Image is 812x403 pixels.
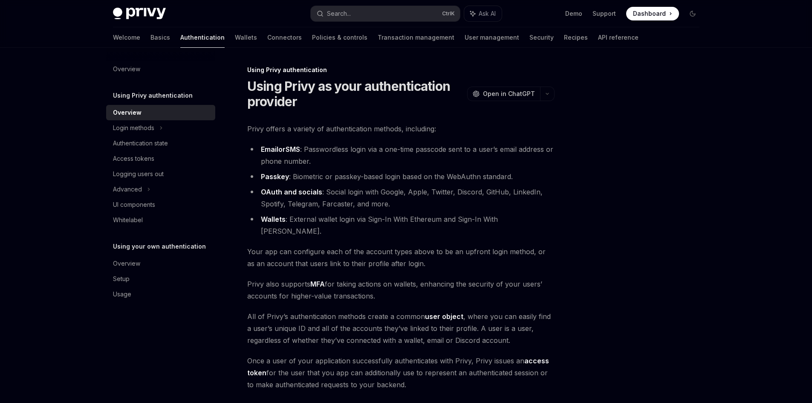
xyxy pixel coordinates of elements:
h5: Using your own authentication [113,241,206,252]
a: Logging users out [106,166,215,182]
a: Authentication [180,27,225,48]
li: : Passwordless login via a one-time passcode sent to a user’s email address or phone number. [247,143,555,167]
img: dark logo [113,8,166,20]
a: Usage [106,287,215,302]
div: UI components [113,200,155,210]
div: Login methods [113,123,154,133]
a: Support [592,9,616,18]
h1: Using Privy as your authentication provider [247,78,464,109]
span: Ask AI [479,9,496,18]
div: Overview [113,64,140,74]
div: Search... [327,9,351,19]
div: Setup [113,274,130,284]
a: API reference [598,27,639,48]
a: Overview [106,61,215,77]
span: Ctrl K [442,10,455,17]
a: Overview [106,256,215,271]
button: Open in ChatGPT [467,87,540,101]
div: Overview [113,107,142,118]
a: user object [425,312,463,321]
a: SMS [286,145,300,154]
h5: Using Privy authentication [113,90,193,101]
button: Search...CtrlK [311,6,460,21]
a: Whitelabel [106,212,215,228]
a: Transaction management [378,27,454,48]
a: Overview [106,105,215,120]
a: Access tokens [106,151,215,166]
div: Authentication state [113,138,168,148]
a: Security [529,27,554,48]
a: Email [261,145,278,154]
strong: or [261,145,300,154]
a: User management [465,27,519,48]
a: Basics [150,27,170,48]
a: Wallets [235,27,257,48]
a: Recipes [564,27,588,48]
a: Authentication state [106,136,215,151]
div: Logging users out [113,169,164,179]
span: All of Privy’s authentication methods create a common , where you can easily find a user’s unique... [247,310,555,346]
li: : Social login with Google, Apple, Twitter, Discord, GitHub, LinkedIn, Spotify, Telegram, Farcast... [247,186,555,210]
a: Policies & controls [312,27,367,48]
a: OAuth and socials [261,188,322,197]
span: Open in ChatGPT [483,90,535,98]
div: Usage [113,289,131,299]
li: : Biometric or passkey-based login based on the WebAuthn standard. [247,171,555,183]
div: Whitelabel [113,215,143,225]
button: Toggle dark mode [686,7,699,20]
a: Passkey [261,172,289,181]
li: : External wallet login via Sign-In With Ethereum and Sign-In With [PERSON_NAME]. [247,213,555,237]
button: Ask AI [464,6,502,21]
span: Your app can configure each of the account types above to be an upfront login method, or as an ac... [247,246,555,270]
a: Connectors [267,27,302,48]
a: Dashboard [626,7,679,20]
div: Using Privy authentication [247,66,555,74]
span: Once a user of your application successfully authenticates with Privy, Privy issues an for the us... [247,355,555,391]
span: Privy offers a variety of authentication methods, including: [247,123,555,135]
div: Advanced [113,184,142,194]
div: Access tokens [113,154,154,164]
span: Privy also supports for taking actions on wallets, enhancing the security of your users’ accounts... [247,278,555,302]
a: Wallets [261,215,286,224]
a: UI components [106,197,215,212]
a: Setup [106,271,215,287]
a: Demo [565,9,582,18]
a: MFA [310,280,325,289]
a: Welcome [113,27,140,48]
span: Dashboard [633,9,666,18]
div: Overview [113,258,140,269]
